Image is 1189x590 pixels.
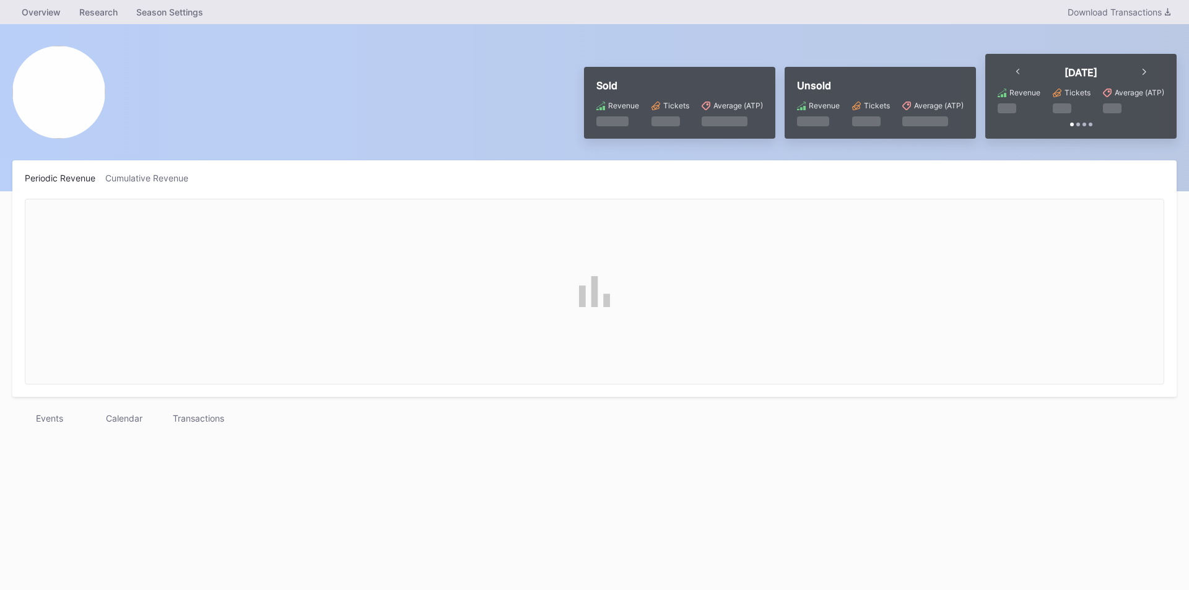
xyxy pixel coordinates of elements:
[713,101,763,110] div: Average (ATP)
[608,101,639,110] div: Revenue
[1061,4,1177,20] button: Download Transactions
[797,79,964,92] div: Unsold
[127,3,212,21] a: Season Settings
[809,101,840,110] div: Revenue
[864,101,890,110] div: Tickets
[12,409,87,427] div: Events
[1068,7,1170,17] div: Download Transactions
[1065,66,1097,79] div: [DATE]
[1009,88,1040,97] div: Revenue
[663,101,689,110] div: Tickets
[70,3,127,21] a: Research
[596,79,763,92] div: Sold
[914,101,964,110] div: Average (ATP)
[12,3,70,21] a: Overview
[25,173,105,183] div: Periodic Revenue
[1115,88,1164,97] div: Average (ATP)
[161,409,235,427] div: Transactions
[105,173,198,183] div: Cumulative Revenue
[1065,88,1091,97] div: Tickets
[87,409,161,427] div: Calendar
